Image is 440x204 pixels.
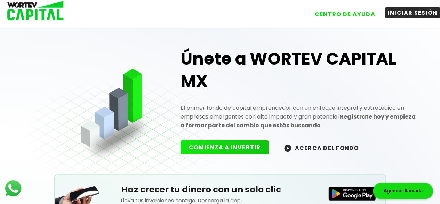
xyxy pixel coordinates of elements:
button: CENTRO DE AYUDA [312,8,378,20]
p: El primer fondo de capital emprendedor con un enfoque integral y estratégico en empresas emergent... [181,104,418,130]
button: COMIENZA A INVERTIR [181,140,269,154]
img: logos_whatsapp-icon.242b2217.svg [3,179,23,198]
img: wortev-capital-acerca-del-fondo [284,145,291,152]
a: COMIENZA A INVERTIR [181,143,276,151]
button: ACERCA DEL FONDO [276,140,367,155]
strong: Regístrate hoy y empieza a formar parte del cambio que estás buscando [181,113,416,129]
h5: Haz crecer tu dinero con un solo clic [121,183,319,196]
a: CENTRO DE AYUDA [305,3,378,20]
div: Agendar llamada [373,183,433,199]
h1: Únete a WORTEV CAPITAL MX [181,48,418,92]
img: Disponible en Google Play [328,187,376,201]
